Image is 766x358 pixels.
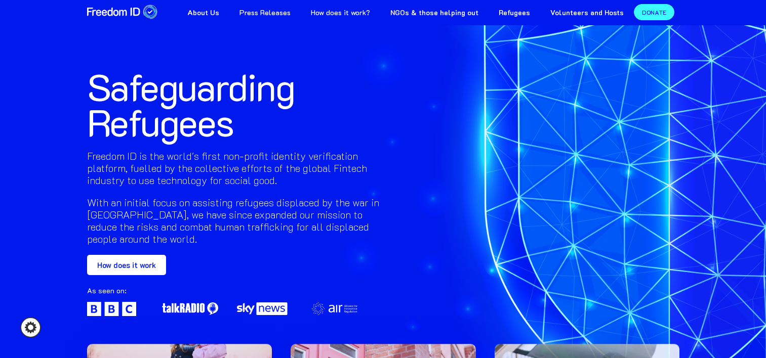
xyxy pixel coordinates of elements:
strong: NGOs & those helping out [390,8,478,17]
h2: Freedom ID is the world's first non-profit identity verification platform, fuelled by the collect... [87,150,379,186]
strong: About Us [187,8,219,17]
div: As seen on: [87,286,379,302]
strong: Refugees [499,8,530,17]
a: Cookie settings [20,317,41,338]
a: DONATE [634,4,674,20]
h2: With an initial focus on assisting refugees displaced by the war in [GEOGRAPHIC_DATA], we have si... [87,196,379,245]
a: How does it work [87,255,166,275]
h1: Safeguarding Refugees [87,69,379,140]
strong: Volunteers and Hosts [550,8,624,17]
